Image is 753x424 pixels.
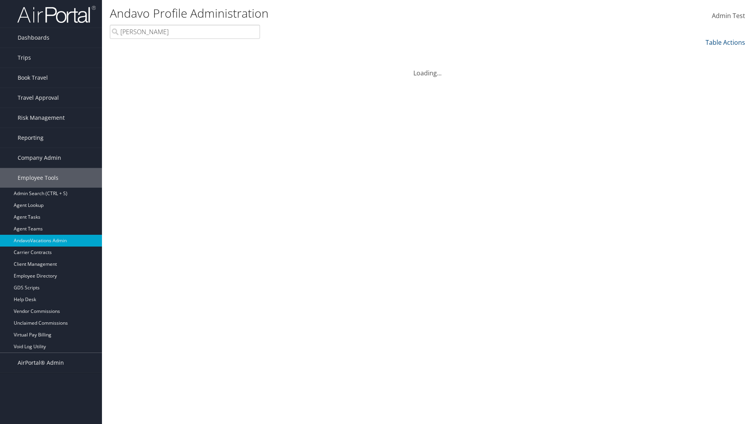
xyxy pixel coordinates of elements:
img: airportal-logo.png [17,5,96,24]
span: Travel Approval [18,88,59,108]
h1: Andavo Profile Administration [110,5,533,22]
span: Dashboards [18,28,49,48]
div: Loading... [110,59,745,78]
span: Company Admin [18,148,61,168]
span: Employee Tools [18,168,58,188]
input: Search [110,25,260,39]
span: Book Travel [18,68,48,88]
span: AirPortal® Admin [18,353,64,373]
a: Table Actions [706,38,745,47]
span: Admin Test [712,11,745,20]
span: Reporting [18,128,44,148]
span: Trips [18,48,31,68]
a: Admin Test [712,4,745,28]
span: Risk Management [18,108,65,128]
